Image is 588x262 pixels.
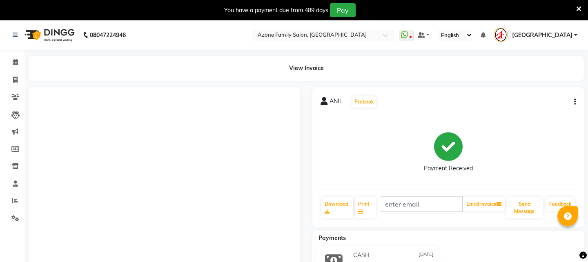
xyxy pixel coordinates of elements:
a: Print [355,197,376,218]
a: Download [321,197,353,218]
span: ANIL [330,97,343,108]
button: Send Message [506,197,543,218]
div: Payment Received [424,164,473,173]
div: View Invoice [29,56,584,81]
a: Feedback [546,197,575,211]
span: Payments [318,234,346,242]
img: logo [21,24,77,46]
button: Prebook [352,96,376,108]
button: Pay [330,3,356,17]
span: [GEOGRAPHIC_DATA] [512,31,572,40]
button: Email Invoice [463,197,505,211]
div: You have a payment due from 489 days [224,6,328,15]
img: kharagpur [494,28,508,42]
iframe: chat widget [554,229,580,254]
span: CASH [353,251,370,260]
input: enter email [380,196,462,212]
b: 08047224946 [90,24,126,46]
span: [DATE] [419,251,434,260]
